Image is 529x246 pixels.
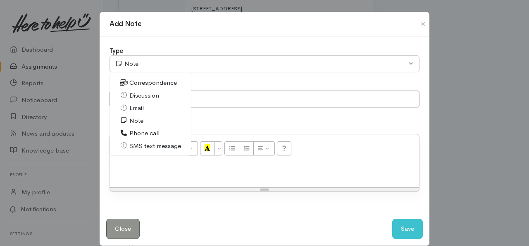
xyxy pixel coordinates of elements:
[277,141,292,155] button: Help
[392,219,423,239] button: Save
[110,188,419,191] div: Resize
[129,78,177,88] span: Correspondence
[224,141,239,155] button: Unordered list (CTRL+SHIFT+NUM7)
[129,129,160,138] span: Phone call
[239,141,254,155] button: Ordered list (CTRL+SHIFT+NUM8)
[110,46,123,56] label: Type
[110,55,419,72] button: Note
[253,141,275,155] button: Paragraph
[110,19,141,29] h1: Add Note
[417,19,430,29] button: Close
[129,116,143,126] span: Note
[200,141,215,155] button: Recent Color
[106,219,140,239] button: Close
[214,141,222,155] button: More Color
[129,141,181,151] span: SMS text message
[129,91,159,100] span: Discussion
[115,59,407,69] div: Note
[110,107,419,116] div: What's this note about?
[129,103,144,113] span: Email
